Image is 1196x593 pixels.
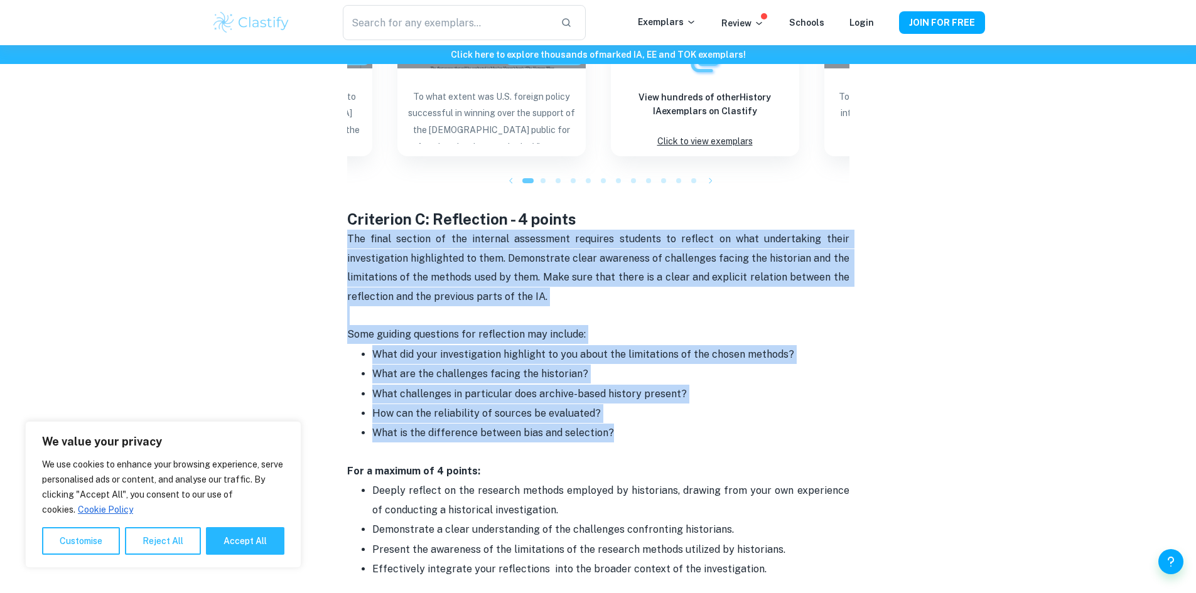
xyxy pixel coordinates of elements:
span: Some guiding questions for reflection may include: [347,328,586,340]
strong: Criterion C: Reflection - 4 points [347,210,576,228]
p: We use cookies to enhance your browsing experience, serve personalised ads or content, and analys... [42,457,284,517]
span: What are the challenges facing the historian? [372,368,588,380]
a: Blog exemplar: To what extent was FDR governmental intTo what extent was FDR governmental interve... [824,31,1013,156]
span: How can the reliability of sources be evaluated? [372,407,601,419]
div: We value your privacy [25,421,301,568]
input: Search for any exemplars... [343,5,550,40]
strong: For a maximum of 4 points: [347,465,480,477]
a: Login [849,18,874,28]
span: What is the difference between bias and selection? [372,427,614,439]
button: Help and Feedback [1158,549,1183,574]
a: ExemplarsView hundreds of otherHistory IAexemplars on ClastifyClick to view exemplars [611,31,799,156]
span: Deeply reflect on the research methods employed by historians, drawing from your own experience o... [372,484,852,515]
p: Click to view exemplars [657,133,753,150]
p: We value your privacy [42,434,284,449]
a: Cookie Policy [77,504,134,515]
button: Accept All [206,527,284,555]
button: JOIN FOR FREE [899,11,985,34]
span: The final section of the internal assessment requires students to reflect on what undertaking the... [347,233,852,302]
span: What challenges in particular does archive-based history present? [372,388,687,400]
span: Effectively integrate your reflections into the broader context of the investigation. [372,563,767,575]
span: Present the awareness of the limitations of the research methods utilized by historians. [372,543,785,555]
img: Clastify logo [212,10,291,35]
p: To what extent was U.S. foreign policy successful in winning over the support of the [DEMOGRAPHIC... [407,88,576,144]
button: Customise [42,527,120,555]
p: Exemplars [638,15,696,29]
span: What did your investigation highlight to you about the limitations of the chosen methods? [372,348,794,360]
h6: Click here to explore thousands of marked IA, EE and TOK exemplars ! [3,48,1193,61]
span: Demonstrate a clear understanding of the challenges confronting historians. [372,523,734,535]
a: Schools [789,18,824,28]
h6: View hundreds of other History IA exemplars on Clastify [621,90,789,118]
p: Review [721,16,764,30]
p: To what extent was FDR governmental intervention responsible for the end of the Great Depression ... [834,88,1003,144]
button: Reject All [125,527,201,555]
a: Blog exemplar: To what extent was U.S. foreign policy sGrade received:7To what extent was U.S. fo... [397,31,586,156]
